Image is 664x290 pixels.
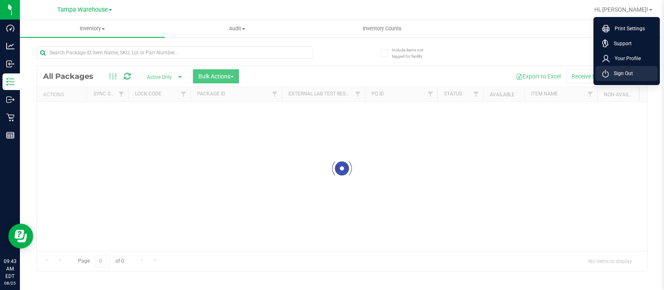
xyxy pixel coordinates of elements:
p: 08/25 [4,280,16,286]
span: Inventory Counts [352,25,413,32]
span: Print Settings [610,24,645,33]
inline-svg: Inbound [6,60,15,68]
span: Sign Out [609,69,633,78]
iframe: Resource center [8,224,33,249]
inline-svg: Retail [6,113,15,122]
a: Inventory [20,20,165,37]
inline-svg: Inventory [6,78,15,86]
li: Sign Out [596,66,658,81]
span: Support [609,39,632,48]
span: Hi, [PERSON_NAME]! [594,6,648,13]
inline-svg: Outbound [6,95,15,104]
inline-svg: Reports [6,131,15,139]
span: Tampa Warehouse [57,6,108,13]
span: Your Profile [610,54,641,63]
a: Audit [165,20,310,37]
input: Search Package ID, Item Name, SKU, Lot or Part Number... [37,46,312,59]
span: Audit [165,25,309,32]
a: Support [602,39,654,48]
inline-svg: Analytics [6,42,15,50]
span: Include items not tagged for facility [392,47,433,59]
p: 09:43 AM EDT [4,258,16,280]
inline-svg: Dashboard [6,24,15,32]
a: Inventory Counts [310,20,454,37]
span: Inventory [20,25,165,32]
